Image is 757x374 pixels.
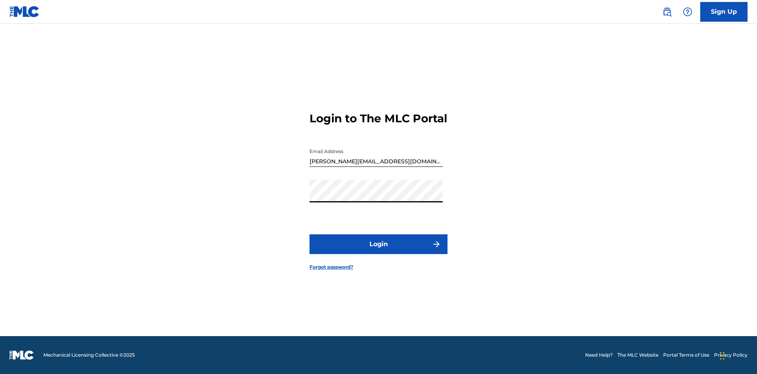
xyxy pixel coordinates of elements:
[714,352,748,359] a: Privacy Policy
[659,4,675,20] a: Public Search
[700,2,748,22] a: Sign Up
[680,4,695,20] div: Help
[310,234,447,254] button: Login
[432,239,441,249] img: f7272a7cc735f4ea7f67.svg
[617,352,658,359] a: The MLC Website
[663,352,709,359] a: Portal Terms of Use
[662,7,672,17] img: search
[310,264,353,271] a: Forgot password?
[720,344,725,368] div: Drag
[718,336,757,374] iframe: Chat Widget
[9,350,34,360] img: logo
[310,112,447,125] h3: Login to The MLC Portal
[585,352,613,359] a: Need Help?
[43,352,135,359] span: Mechanical Licensing Collective © 2025
[9,6,40,17] img: MLC Logo
[683,7,692,17] img: help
